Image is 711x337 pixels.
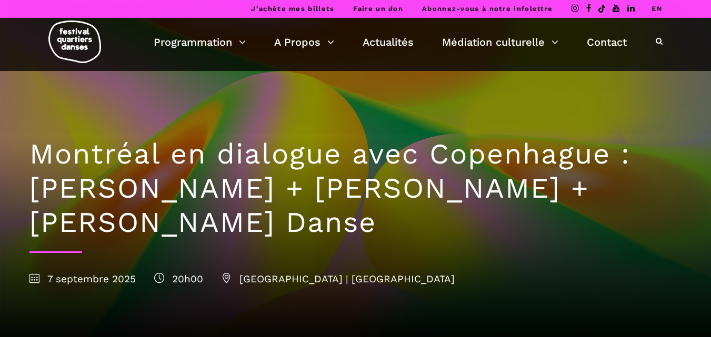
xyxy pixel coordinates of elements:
a: A Propos [274,33,334,51]
span: 7 septembre 2025 [29,273,136,285]
a: Abonnez-vous à notre infolettre [422,5,553,13]
a: Actualités [363,33,414,51]
img: logo-fqd-med [48,21,101,63]
h1: Montréal en dialogue avec Copenhague : [PERSON_NAME] + [PERSON_NAME] + [PERSON_NAME] Danse [29,137,682,239]
a: Faire un don [353,5,403,13]
a: Contact [587,33,627,51]
span: [GEOGRAPHIC_DATA] | [GEOGRAPHIC_DATA] [222,273,455,285]
a: EN [652,5,663,13]
span: 20h00 [154,273,203,285]
a: Médiation culturelle [442,33,558,51]
a: J’achète mes billets [251,5,334,13]
a: Programmation [154,33,246,51]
